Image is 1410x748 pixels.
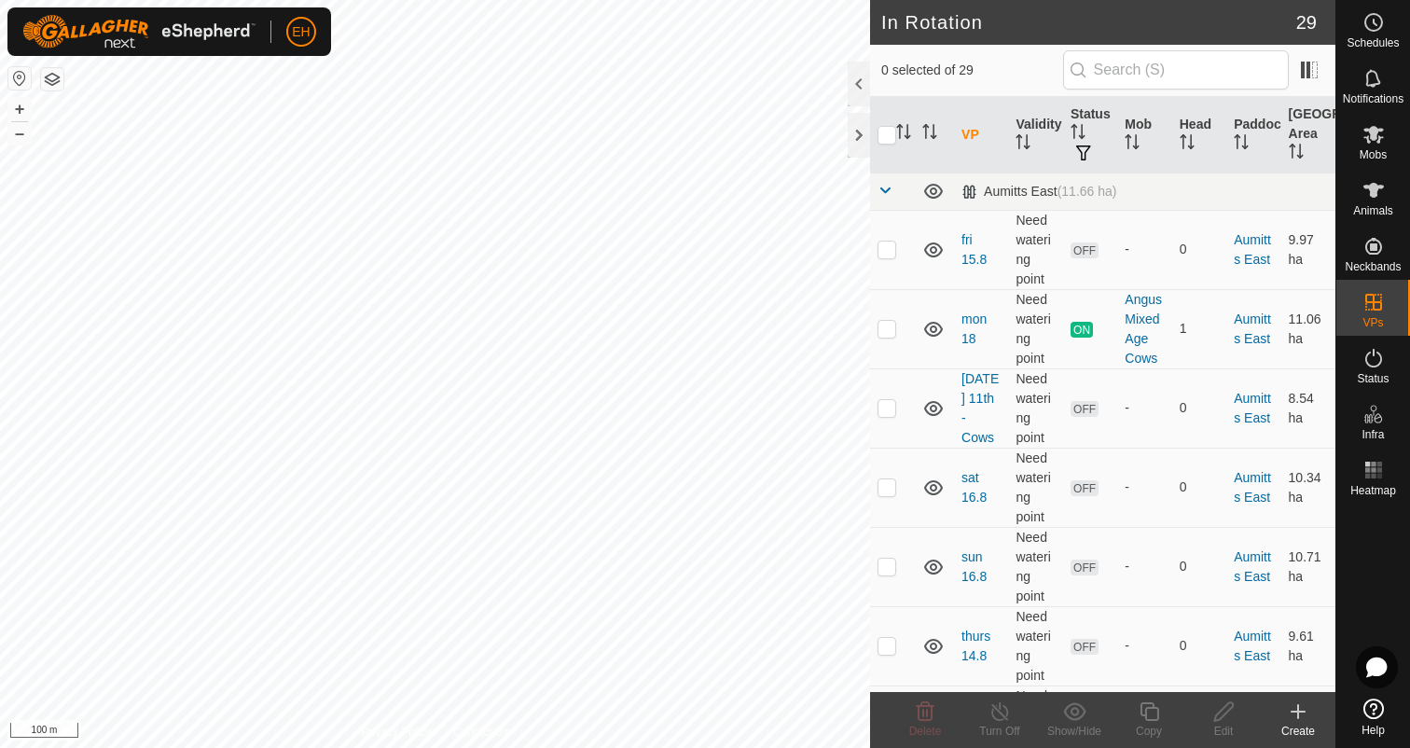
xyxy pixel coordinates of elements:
[1234,391,1271,425] a: Aumitts East
[881,11,1296,34] h2: In Rotation
[1016,137,1030,152] p-sorticon: Activate to sort
[22,15,256,48] img: Gallagher Logo
[1281,210,1335,289] td: 9.97 ha
[1186,723,1261,740] div: Edit
[954,97,1008,173] th: VP
[1281,448,1335,527] td: 10.34 ha
[1117,97,1171,173] th: Mob
[1125,636,1164,656] div: -
[1336,691,1410,743] a: Help
[1353,205,1393,216] span: Animals
[1281,527,1335,606] td: 10.71 ha
[292,22,310,42] span: EH
[1281,368,1335,448] td: 8.54 ha
[1234,629,1271,663] a: Aumitts East
[1362,429,1384,440] span: Infra
[961,371,999,445] a: [DATE] 11th - Cows
[1125,557,1164,576] div: -
[1008,210,1062,289] td: Need watering point
[1281,606,1335,686] td: 9.61 ha
[896,127,911,142] p-sorticon: Activate to sort
[1350,485,1396,496] span: Heatmap
[961,470,987,505] a: sat 16.8
[1172,368,1226,448] td: 0
[1261,723,1335,740] div: Create
[1180,137,1195,152] p-sorticon: Activate to sort
[961,629,990,663] a: thurs 14.8
[1071,480,1099,496] span: OFF
[962,723,1037,740] div: Turn Off
[1125,290,1164,368] div: Angus Mixed Age Cows
[1234,312,1271,346] a: Aumitts East
[1234,470,1271,505] a: Aumitts East
[1008,527,1062,606] td: Need watering point
[1125,478,1164,497] div: -
[1234,232,1271,267] a: Aumitts East
[1281,289,1335,368] td: 11.06 ha
[961,549,987,584] a: sun 16.8
[1172,606,1226,686] td: 0
[1281,97,1335,173] th: [GEOGRAPHIC_DATA] Area
[1172,448,1226,527] td: 0
[1360,149,1387,160] span: Mobs
[1296,8,1317,36] span: 29
[961,232,987,267] a: fri 15.8
[1112,723,1186,740] div: Copy
[8,122,31,145] button: –
[1172,289,1226,368] td: 1
[1037,723,1112,740] div: Show/Hide
[41,68,63,90] button: Map Layers
[1071,322,1093,338] span: ON
[1172,527,1226,606] td: 0
[8,98,31,120] button: +
[361,724,431,741] a: Privacy Policy
[1071,401,1099,417] span: OFF
[1362,725,1385,736] span: Help
[1289,146,1304,161] p-sorticon: Activate to sort
[1125,398,1164,418] div: -
[453,724,508,741] a: Contact Us
[881,61,1063,80] span: 0 selected of 29
[961,184,1116,200] div: Aumitts East
[1008,368,1062,448] td: Need watering point
[1063,97,1117,173] th: Status
[8,67,31,90] button: Reset Map
[1057,184,1117,199] span: (11.66 ha)
[1071,560,1099,575] span: OFF
[1125,240,1164,259] div: -
[1362,317,1383,328] span: VPs
[922,127,937,142] p-sorticon: Activate to sort
[1071,127,1085,142] p-sorticon: Activate to sort
[1357,373,1389,384] span: Status
[1008,448,1062,527] td: Need watering point
[1234,549,1271,584] a: Aumitts East
[1008,97,1062,173] th: Validity
[1071,242,1099,258] span: OFF
[1234,137,1249,152] p-sorticon: Activate to sort
[1345,261,1401,272] span: Neckbands
[1172,210,1226,289] td: 0
[909,725,942,738] span: Delete
[1063,50,1289,90] input: Search (S)
[961,312,987,346] a: mon 18
[1008,606,1062,686] td: Need watering point
[1347,37,1399,48] span: Schedules
[1125,137,1140,152] p-sorticon: Activate to sort
[1071,639,1099,655] span: OFF
[1172,97,1226,173] th: Head
[1008,289,1062,368] td: Need watering point
[1343,93,1403,104] span: Notifications
[1226,97,1280,173] th: Paddock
